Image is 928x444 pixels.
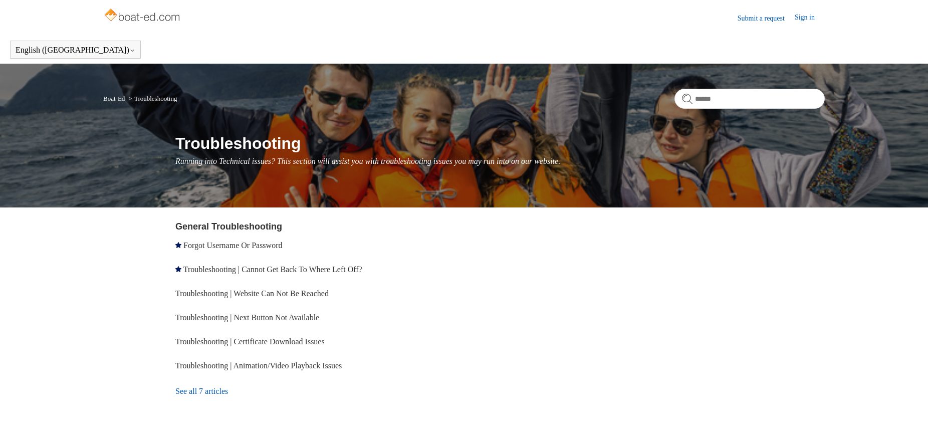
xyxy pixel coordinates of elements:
[674,89,825,109] input: Search
[795,12,825,24] a: Sign in
[103,95,125,102] a: Boat-Ed
[175,378,468,405] a: See all 7 articles
[175,155,825,167] p: Running into Technical issues? This section will assist you with troubleshooting issues you may r...
[175,242,181,248] svg: Promoted article
[175,131,825,155] h1: Troubleshooting
[103,95,127,102] li: Boat-Ed
[127,95,177,102] li: Troubleshooting
[175,337,325,346] a: Troubleshooting | Certificate Download Issues
[175,361,342,370] a: Troubleshooting | Animation/Video Playback Issues
[16,46,135,55] button: English ([GEOGRAPHIC_DATA])
[183,265,362,274] a: Troubleshooting | Cannot Get Back To Where Left Off?
[103,6,183,26] img: Boat-Ed Help Center home page
[738,13,795,24] a: Submit a request
[863,410,921,436] div: Chat Support
[175,266,181,272] svg: Promoted article
[175,313,319,322] a: Troubleshooting | Next Button Not Available
[183,241,282,250] a: Forgot Username Or Password
[175,221,282,232] a: General Troubleshooting
[175,289,329,298] a: Troubleshooting | Website Can Not Be Reached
